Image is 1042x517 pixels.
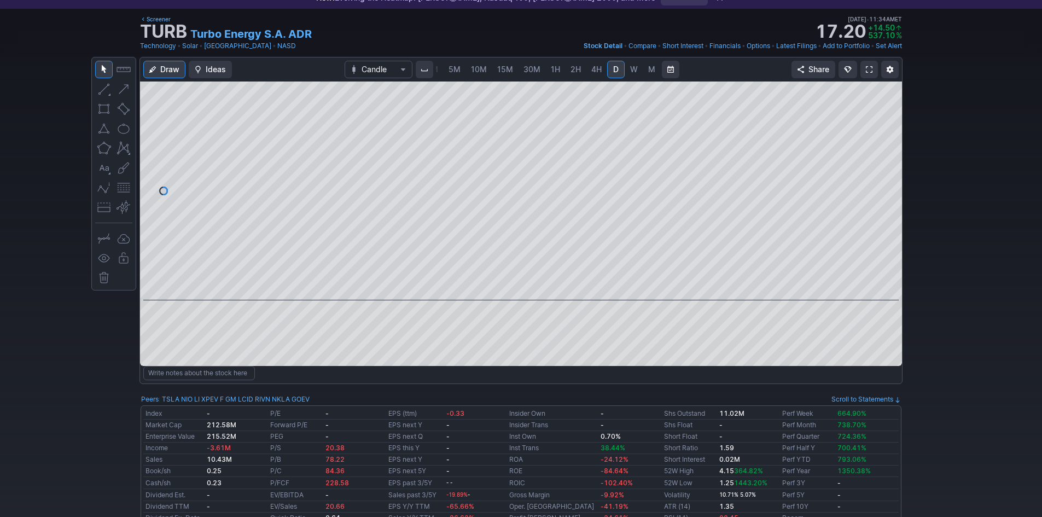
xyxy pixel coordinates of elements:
span: 84.36 [325,467,345,475]
td: 52W High [662,466,717,477]
a: 10M [466,61,492,78]
td: ROIC [507,477,598,489]
b: - [446,444,450,452]
span: • [272,40,276,51]
span: -19.89% [446,492,468,498]
span: • [705,40,708,51]
td: P/B [268,454,323,466]
span: -84.64% [601,467,628,475]
button: Lock drawings [115,249,132,267]
button: Polygon [95,140,113,157]
td: Perf 3Y [780,477,835,489]
a: Solar [182,40,198,51]
td: Perf Week [780,408,835,420]
span: • [818,40,822,51]
td: Cash/sh [143,477,205,489]
span: • [742,40,746,51]
span: • [177,40,181,51]
span: +14.50 [868,23,895,32]
span: Candle [362,64,395,75]
td: ROA [507,454,598,466]
b: 11.02M [719,409,744,417]
td: PEG [268,431,323,443]
span: -0.33 [446,409,464,417]
a: RIVN [255,394,270,405]
button: Position [95,199,113,216]
button: Explore new features [839,61,857,78]
span: 38.44% [601,444,625,452]
button: Ellipse [115,120,132,137]
button: Measure [115,61,132,78]
td: Shs Float [662,420,717,431]
a: Peers [141,395,159,403]
b: - [446,467,450,475]
td: Sales past 3/5Y [386,489,444,501]
a: 15M [492,61,518,78]
a: Financials [709,40,741,51]
span: 664.90% [837,409,866,417]
a: Compare [628,40,656,51]
b: - [719,421,723,429]
b: 0.70% [601,432,621,440]
strong: 17.20 [815,23,866,40]
span: • [624,40,627,51]
td: P/E [268,408,323,420]
td: P/S [268,443,323,454]
span: • [771,40,775,51]
a: D [607,61,625,78]
span: • [866,14,869,24]
h1: TURB [140,23,187,40]
span: 2H [571,65,581,74]
b: - [207,491,210,499]
b: 10.43M [207,455,232,463]
button: Range [662,61,679,78]
span: M [648,65,655,74]
td: P/FCF [268,477,323,489]
a: 30M [519,61,545,78]
span: • [199,40,203,51]
td: Sales [143,454,205,466]
b: - [325,432,329,440]
a: Options [747,40,770,51]
span: 1443.20% [734,479,767,487]
td: EPS next 5Y [386,466,444,477]
a: NKLA [272,394,290,405]
span: 537.10 [868,31,895,40]
b: 1.25 [719,479,767,487]
small: - [446,492,470,498]
td: ATR (14) [662,501,717,513]
button: Ideas [189,61,232,78]
td: Perf Quarter [780,431,835,443]
a: 2H [566,61,586,78]
span: Share [808,64,829,75]
div: : [141,394,310,405]
td: P/C [268,466,323,477]
b: 1.59 [719,444,734,452]
a: LCID [238,394,253,405]
td: Perf Half Y [780,443,835,454]
span: [DATE] 11:34AM ET [848,14,902,24]
button: Rectangle [95,100,113,118]
b: - [837,502,841,510]
a: Set Alert [876,40,902,51]
a: [GEOGRAPHIC_DATA] [204,40,271,51]
td: EV/EBITDA [268,489,323,501]
td: Index [143,408,205,420]
b: 1.35 [719,502,734,510]
a: 4H [586,61,607,78]
span: -65.66% [446,502,474,510]
button: Fibonacci retracements [115,179,132,196]
a: Scroll to Statements [831,395,901,403]
small: - - [446,480,452,486]
span: 20.66 [325,502,345,510]
td: Enterprise Value [143,431,205,443]
small: 10.71% 5.07% [719,492,756,498]
button: Line [95,80,113,98]
span: 10M [471,65,487,74]
span: 1H [551,65,560,74]
b: 212.58M [207,421,236,429]
button: XABCD [115,140,132,157]
span: 364.82% [734,467,763,475]
a: Short Interest [662,40,703,51]
td: Inst Own [507,431,598,443]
